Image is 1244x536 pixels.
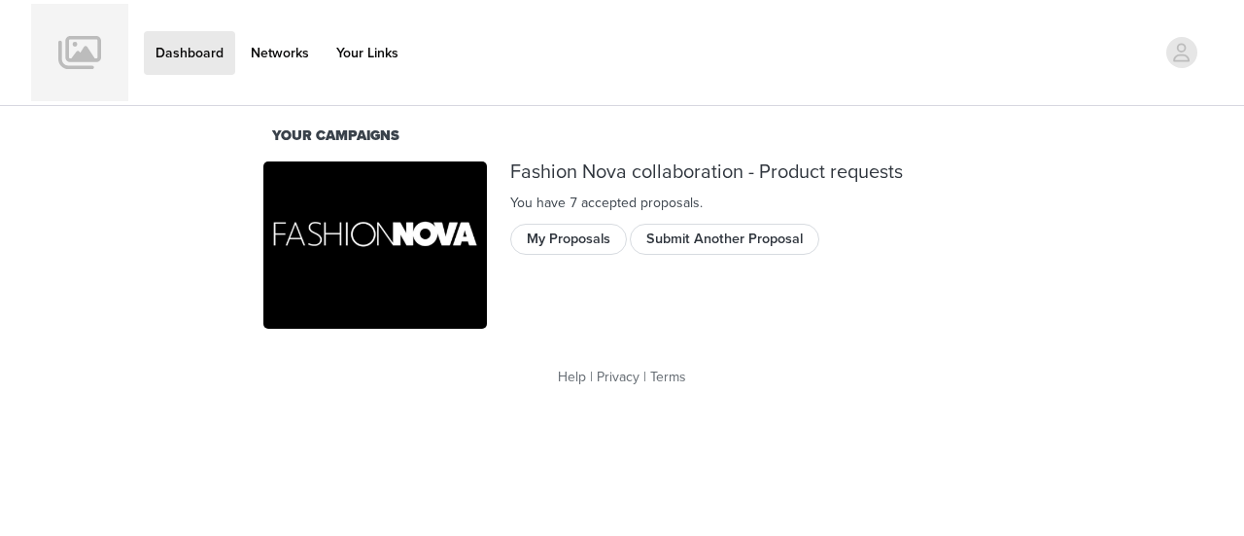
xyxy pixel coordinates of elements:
a: Help [558,369,586,385]
span: | [643,369,646,385]
span: | [590,369,593,385]
button: Submit Another Proposal [630,224,819,255]
div: Your Campaigns [272,125,972,147]
span: You have 7 accepted proposal . [510,195,703,211]
a: Networks [239,31,321,75]
a: Your Links [325,31,410,75]
a: Dashboard [144,31,235,75]
div: Fashion Nova collaboration - Product requests [510,161,981,184]
span: s [693,195,700,211]
div: avatar [1172,37,1191,68]
a: Terms [650,369,686,385]
a: Privacy [597,369,639,385]
button: My Proposals [510,224,627,255]
img: Fashion Nova [263,161,487,330]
